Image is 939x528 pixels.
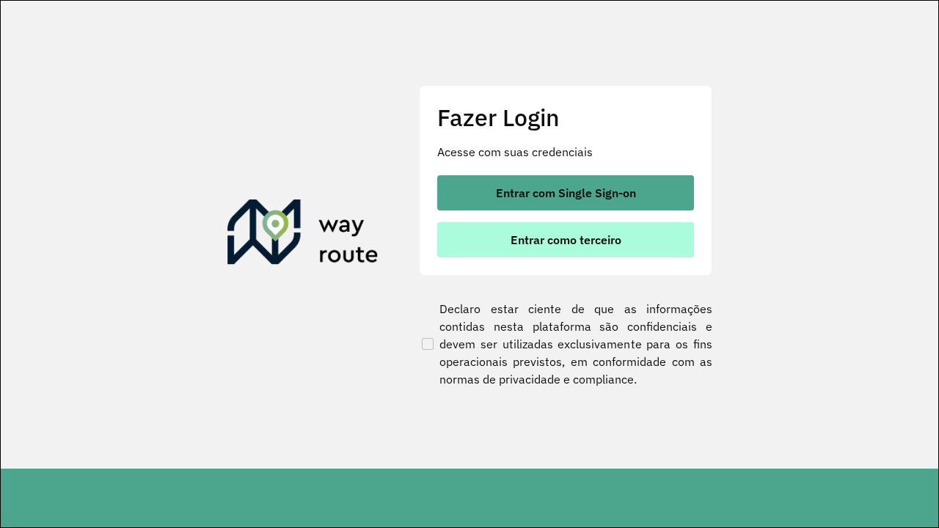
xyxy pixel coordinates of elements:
[227,199,379,270] img: Roteirizador AmbevTech
[437,222,694,257] button: button
[419,300,712,388] label: Declaro estar ciente de que as informações contidas nesta plataforma são confidenciais e devem se...
[437,103,694,131] h2: Fazer Login
[511,234,621,246] span: Entrar como terceiro
[437,143,694,161] p: Acesse com suas credenciais
[496,187,636,199] span: Entrar com Single Sign-on
[437,175,694,210] button: button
